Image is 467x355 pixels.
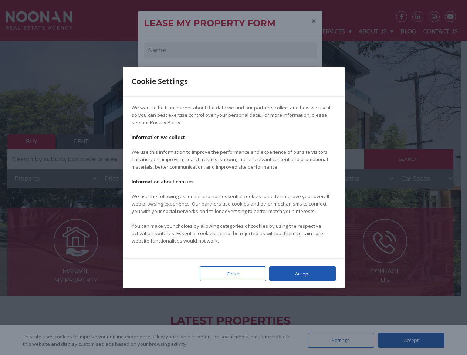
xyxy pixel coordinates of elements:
strong: Information about cookies [132,178,193,185]
div: Accept [269,266,336,281]
p: You can make your choices by allowing categories of cookies by using the respective activation sw... [132,222,336,244]
p: We use this information to improve the performance and experience of our site visitors. This incl... [132,148,336,170]
div: Cookie Settings [132,67,197,96]
p: We use the following essential and non-essential cookies to better improve your overall web brows... [132,193,336,215]
strong: Information we collect [132,134,185,141]
p: We want to be transparent about the data we and our partners collect and how we use it, so you ca... [132,104,336,126]
div: Close [200,266,266,281]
